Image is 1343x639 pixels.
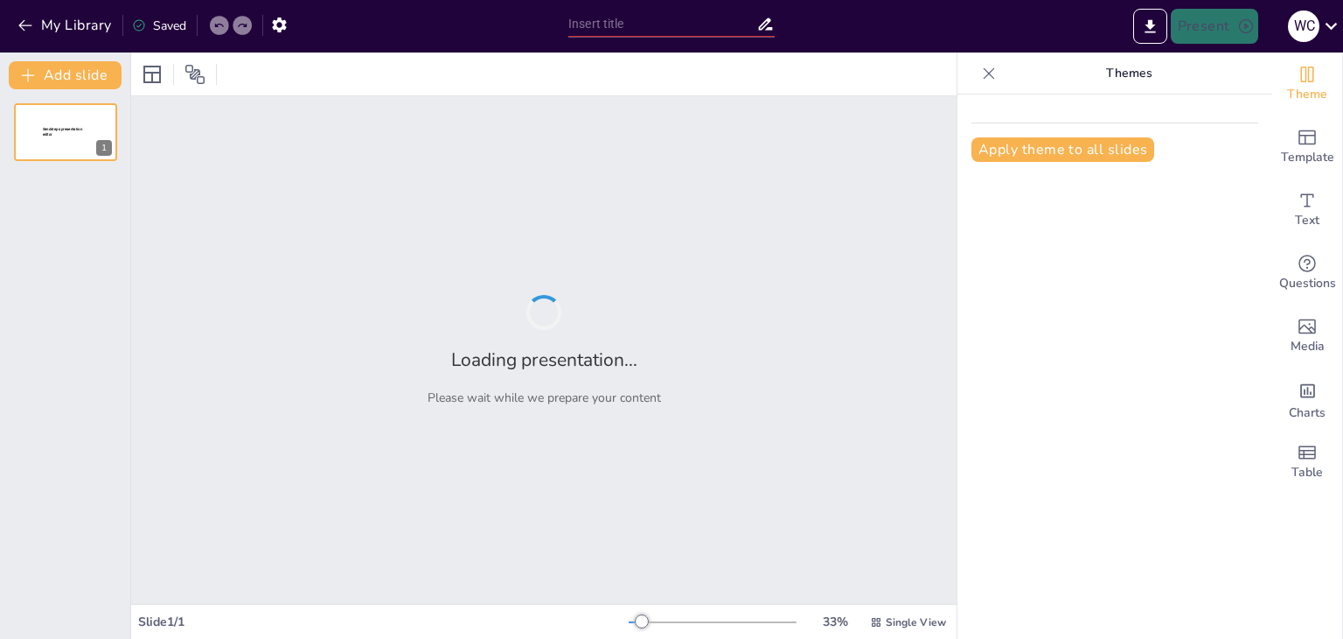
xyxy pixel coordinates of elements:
div: Get real-time input from your audience [1272,242,1342,305]
div: Add a table [1272,431,1342,494]
span: Questions [1279,274,1336,293]
div: Add images, graphics, shapes or video [1272,305,1342,368]
div: Change the overall theme [1272,53,1342,116]
div: Add text boxes [1272,179,1342,242]
button: W C [1288,9,1319,44]
div: 1 [14,103,117,161]
span: Sendsteps presentation editor [43,127,82,137]
div: Slide 1 / 1 [138,614,629,630]
button: My Library [13,11,119,39]
span: Table [1291,463,1323,482]
button: Present [1171,9,1258,44]
h2: Loading presentation... [451,348,637,372]
button: Apply theme to all slides [971,137,1154,162]
span: Position [184,64,205,85]
div: Add ready made slides [1272,116,1342,179]
span: Single View [886,615,946,629]
p: Themes [1003,53,1255,95]
span: Text [1295,211,1319,230]
div: 1 [96,140,112,156]
span: Template [1281,148,1334,167]
p: Please wait while we prepare your content [428,390,661,406]
span: Theme [1287,85,1327,104]
span: Media [1291,337,1325,356]
div: Layout [138,60,166,88]
span: Charts [1289,404,1326,423]
div: Add charts and graphs [1272,368,1342,431]
div: 33 % [814,614,856,630]
button: Export to PowerPoint [1133,9,1167,44]
input: Insert title [568,11,756,37]
div: W C [1288,11,1319,42]
button: Add slide [9,61,122,89]
div: Saved [132,18,186,34]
